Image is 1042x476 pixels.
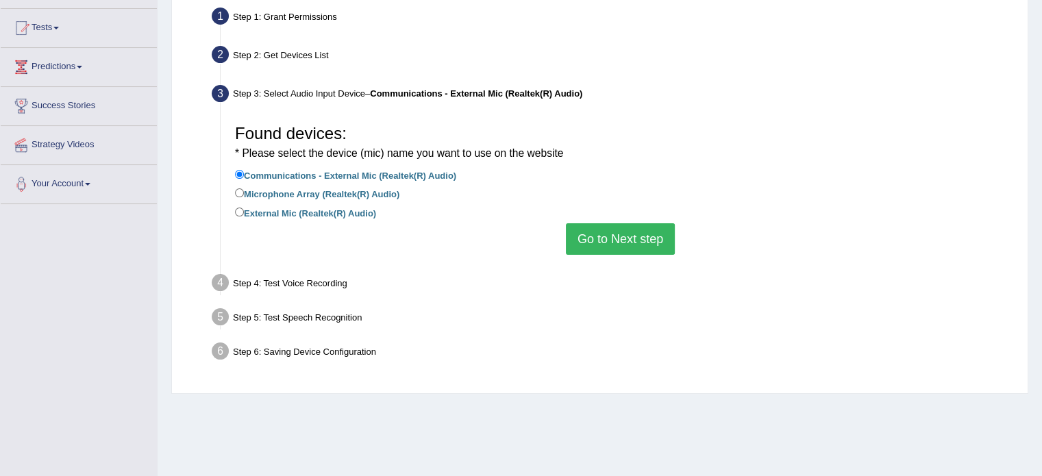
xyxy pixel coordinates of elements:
small: * Please select the device (mic) name you want to use on the website [235,147,563,159]
a: Predictions [1,48,157,82]
a: Strategy Videos [1,126,157,160]
div: Step 3: Select Audio Input Device [206,81,1021,111]
div: Step 5: Test Speech Recognition [206,304,1021,334]
a: Tests [1,9,157,43]
a: Your Account [1,165,157,199]
div: Step 6: Saving Device Configuration [206,338,1021,368]
b: Communications - External Mic (Realtek(R) Audio) [370,88,582,99]
div: Step 2: Get Devices List [206,42,1021,72]
div: Step 4: Test Voice Recording [206,270,1021,300]
input: Communications - External Mic (Realtek(R) Audio) [235,170,244,179]
a: Success Stories [1,87,157,121]
input: External Mic (Realtek(R) Audio) [235,208,244,216]
input: Microphone Array (Realtek(R) Audio) [235,188,244,197]
div: Step 1: Grant Permissions [206,3,1021,34]
label: Communications - External Mic (Realtek(R) Audio) [235,167,456,182]
span: – [365,88,582,99]
label: Microphone Array (Realtek(R) Audio) [235,186,399,201]
button: Go to Next step [566,223,675,255]
h3: Found devices: [235,125,1006,161]
label: External Mic (Realtek(R) Audio) [235,205,376,220]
